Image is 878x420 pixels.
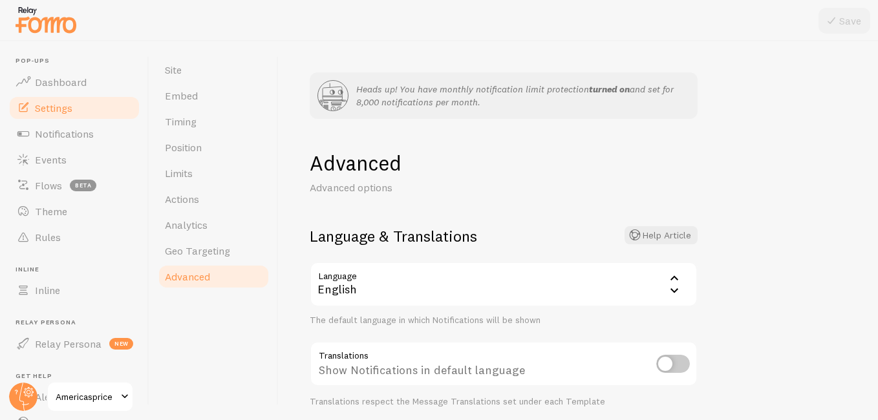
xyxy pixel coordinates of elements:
[35,179,62,192] span: Flows
[625,226,698,244] button: Help Article
[35,231,61,244] span: Rules
[165,270,210,283] span: Advanced
[310,180,620,195] p: Advanced options
[14,3,78,36] img: fomo-relay-logo-orange.svg
[157,109,270,134] a: Timing
[47,381,134,412] a: Americasprice
[157,264,270,289] a: Advanced
[165,63,182,76] span: Site
[165,167,193,180] span: Limits
[310,396,698,408] div: Translations respect the Message Translations set under each Template
[157,212,270,238] a: Analytics
[165,115,197,128] span: Timing
[8,95,141,121] a: Settings
[157,83,270,109] a: Embed
[16,57,141,65] span: Pop-ups
[165,218,208,231] span: Analytics
[70,180,96,191] span: beta
[35,76,87,89] span: Dashboard
[8,121,141,147] a: Notifications
[16,266,141,274] span: Inline
[35,101,72,114] span: Settings
[35,337,102,350] span: Relay Persona
[310,315,698,326] div: The default language in which Notifications will be shown
[8,173,141,198] a: Flows beta
[157,238,270,264] a: Geo Targeting
[165,141,202,154] span: Position
[165,193,199,205] span: Actions
[35,153,67,166] span: Events
[310,262,698,307] div: English
[310,150,698,176] h1: Advanced
[310,341,698,388] div: Show Notifications in default language
[310,226,698,246] h2: Language & Translations
[165,89,198,102] span: Embed
[589,83,630,95] strong: turned on
[35,127,94,140] span: Notifications
[35,205,67,218] span: Theme
[157,57,270,83] a: Site
[157,134,270,160] a: Position
[16,372,141,381] span: Get Help
[16,319,141,327] span: Relay Persona
[8,331,141,357] a: Relay Persona new
[8,198,141,224] a: Theme
[109,338,133,350] span: new
[165,244,230,257] span: Geo Targeting
[8,147,141,173] a: Events
[35,284,60,297] span: Inline
[8,277,141,303] a: Inline
[157,186,270,212] a: Actions
[56,389,117,404] span: Americasprice
[8,69,141,95] a: Dashboard
[356,83,690,109] p: Heads up! You have monthly notification limit protection and set for 8,000 notifications per month.
[157,160,270,186] a: Limits
[8,224,141,250] a: Rules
